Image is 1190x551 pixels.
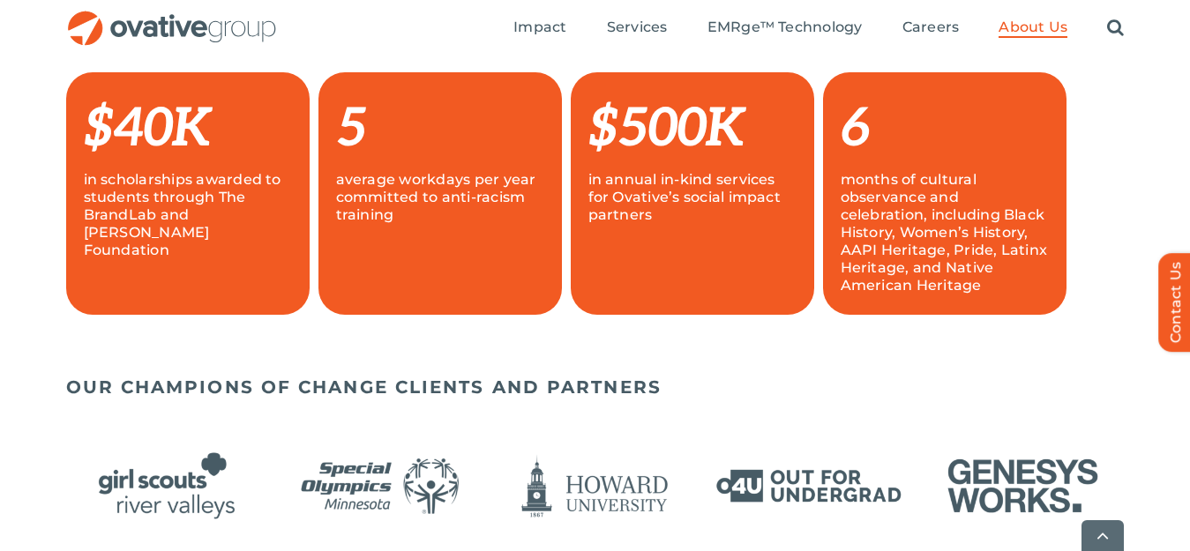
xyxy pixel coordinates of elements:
div: 7 / 24 [65,444,268,531]
p: in scholarships awarded to students through The BrandLab and [PERSON_NAME] Foundation [84,171,292,259]
p: average workdays per year committed to anti-racism training [336,171,544,224]
span: $40K [84,98,210,161]
a: Impact [513,19,566,38]
span: $500K [588,98,745,161]
h5: OUR CHAMPIONS OF CHANGE CLIENTS AND PARTNERS [66,376,1125,398]
p: months of cultural observance and celebration, including Black History, Women’s History, AAPI Her... [841,171,1049,294]
div: 11 / 24 [922,444,1125,531]
a: EMRge™ Technology [707,19,863,38]
div: 9 / 24 [494,444,697,531]
a: Careers [902,19,960,38]
div: 8 / 24 [280,444,483,531]
a: Search [1107,19,1124,38]
span: Impact [513,19,566,36]
a: Services [607,19,668,38]
a: OG_Full_horizontal_RGB [66,9,278,26]
span: 5 [336,98,366,161]
div: 10 / 24 [707,444,910,531]
span: EMRge™ Technology [707,19,863,36]
span: 6 [841,98,870,161]
span: Services [607,19,668,36]
span: About Us [999,19,1067,36]
p: in annual in-kind services for Ovative’s social impact partners [588,171,797,224]
a: About Us [999,19,1067,38]
span: Careers [902,19,960,36]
